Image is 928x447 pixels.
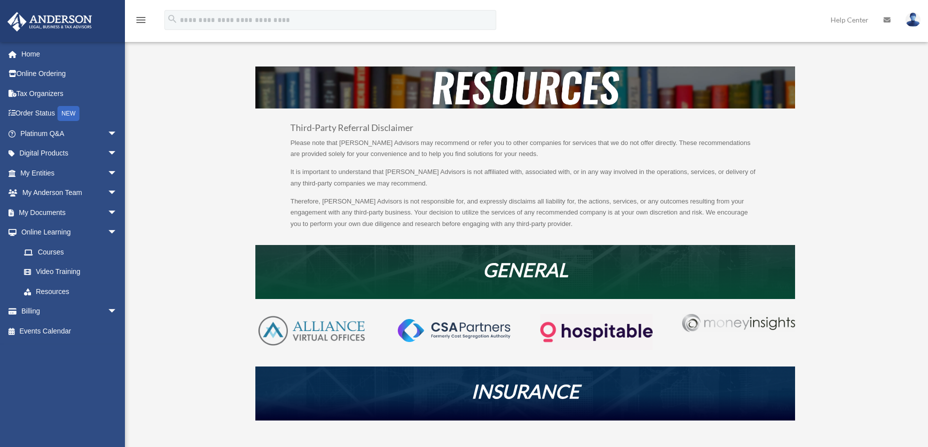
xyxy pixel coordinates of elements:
img: AVO-logo-1-color [255,314,368,348]
em: GENERAL [483,258,568,281]
span: arrow_drop_down [107,183,127,203]
h3: Third-Party Referral Disclaimer [290,123,760,137]
a: Online Learningarrow_drop_down [7,222,132,242]
a: Home [7,44,132,64]
p: Please note that [PERSON_NAME] Advisors may recommend or refer you to other companies for service... [290,137,760,167]
i: menu [135,14,147,26]
a: Digital Productsarrow_drop_down [7,143,132,163]
p: It is important to understand that [PERSON_NAME] Advisors is not affiliated with, associated with... [290,166,760,196]
img: Money-Insights-Logo-Silver NEW [682,314,795,332]
a: Resources [14,281,127,301]
a: Courses [14,242,132,262]
img: User Pic [906,12,921,27]
span: arrow_drop_down [107,222,127,243]
a: Events Calendar [7,321,132,341]
img: Logo-transparent-dark [540,314,653,350]
a: menu [135,17,147,26]
span: arrow_drop_down [107,301,127,322]
span: arrow_drop_down [107,202,127,223]
a: My Documentsarrow_drop_down [7,202,132,222]
p: Therefore, [PERSON_NAME] Advisors is not responsible for, and expressly disclaims all liability f... [290,196,760,230]
em: INSURANCE [471,379,579,402]
a: My Anderson Teamarrow_drop_down [7,183,132,203]
span: arrow_drop_down [107,123,127,144]
span: arrow_drop_down [107,143,127,164]
a: My Entitiesarrow_drop_down [7,163,132,183]
a: Order StatusNEW [7,103,132,124]
img: Anderson Advisors Platinum Portal [4,12,95,31]
a: Billingarrow_drop_down [7,301,132,321]
img: resources-header [255,66,795,108]
a: Platinum Q&Aarrow_drop_down [7,123,132,143]
a: Video Training [14,262,132,282]
i: search [167,13,178,24]
div: NEW [57,106,79,121]
a: Online Ordering [7,64,132,84]
a: Tax Organizers [7,83,132,103]
img: CSA-partners-Formerly-Cost-Segregation-Authority [398,319,510,342]
span: arrow_drop_down [107,163,127,183]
